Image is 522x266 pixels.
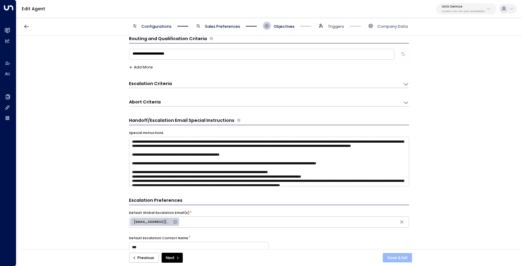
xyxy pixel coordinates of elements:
label: Special Instructions [129,131,163,135]
div: Abort CriteriaDefine the scenarios in which the AI agent should abort or terminate the conversati... [129,99,409,106]
span: Configurations [141,24,172,29]
h3: Escalation Preferences [129,197,409,205]
span: Objectives [274,24,295,29]
h3: Escalation Criteria [129,81,172,87]
p: 4c025b01-9fa0-46ff-ab3a-a620b886896e [442,10,485,13]
span: Company Data [377,24,408,29]
span: Triggers [328,24,344,29]
label: Default Escalation Contact Name [129,236,188,241]
label: Default Global Escalation Email(s) [129,211,189,215]
button: Uniti Demos4c025b01-9fa0-46ff-ab3a-a620b886896e [436,3,497,14]
div: Escalation CriteriaDefine the scenarios in which the AI agent should escalate the conversation to... [129,81,409,88]
span: [EMAIL_ADDRESS][DOMAIN_NAME] [130,220,175,224]
div: [EMAIL_ADDRESS][DOMAIN_NAME] [130,218,179,226]
h3: Routing and Qualification Criteria [129,36,207,42]
button: Clear [398,218,406,226]
p: Uniti Demos [442,5,485,8]
span: Provide any specific instructions for the content of handoff or escalation emails. These notes gu... [237,117,240,124]
span: Sales Preferences [205,24,240,29]
button: Previous [129,253,159,263]
button: Next [162,253,183,263]
h3: Abort Criteria [129,99,161,105]
span: Define the criteria the agent uses to determine whether a lead is qualified for further actions l... [210,36,213,42]
a: Edit Agent [22,6,45,12]
h3: Handoff/Escalation Email Special Instructions [129,117,234,124]
button: Save & Exit [383,253,412,263]
button: Add More [129,65,153,69]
